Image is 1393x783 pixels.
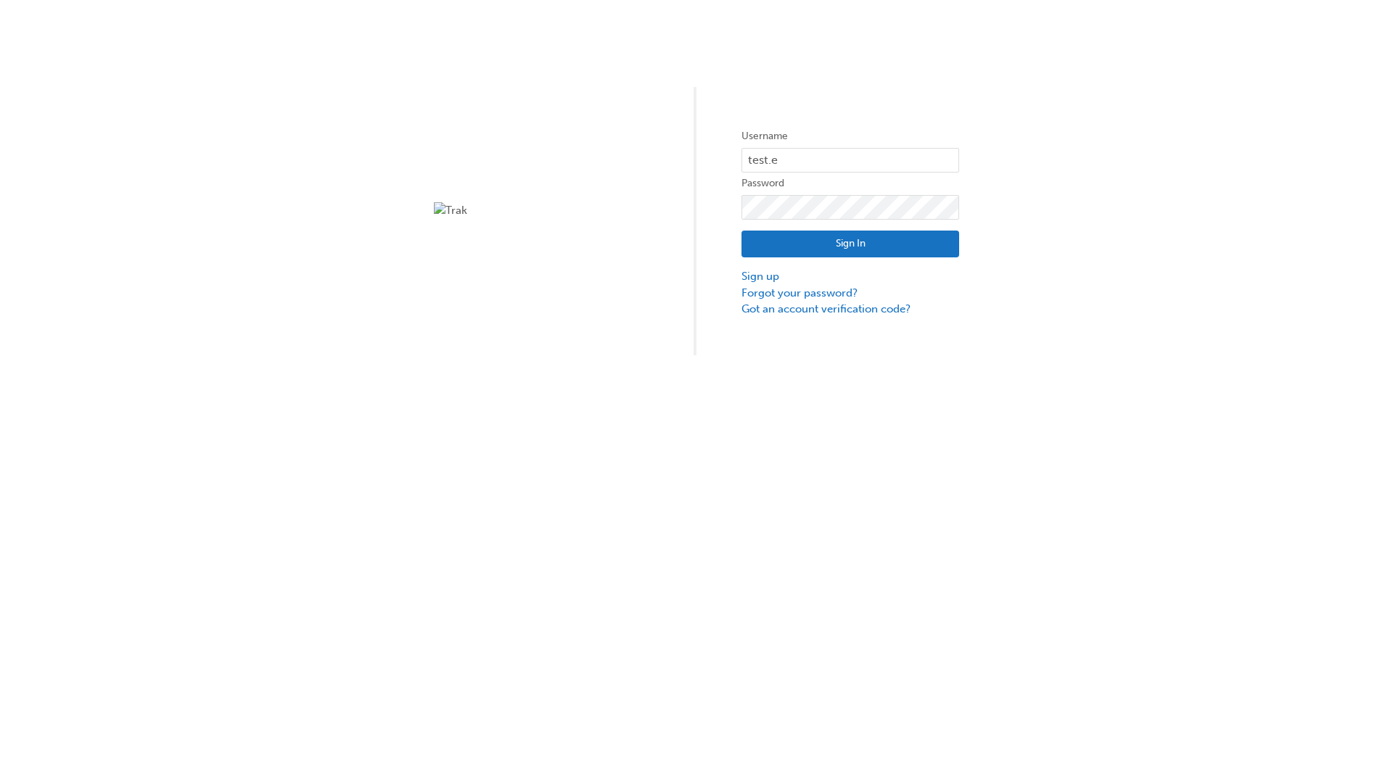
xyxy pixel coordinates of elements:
[741,148,959,173] input: Username
[741,268,959,285] a: Sign up
[741,301,959,318] a: Got an account verification code?
[741,128,959,145] label: Username
[741,175,959,192] label: Password
[434,202,652,219] img: Trak
[741,285,959,302] a: Forgot your password?
[741,231,959,258] button: Sign In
